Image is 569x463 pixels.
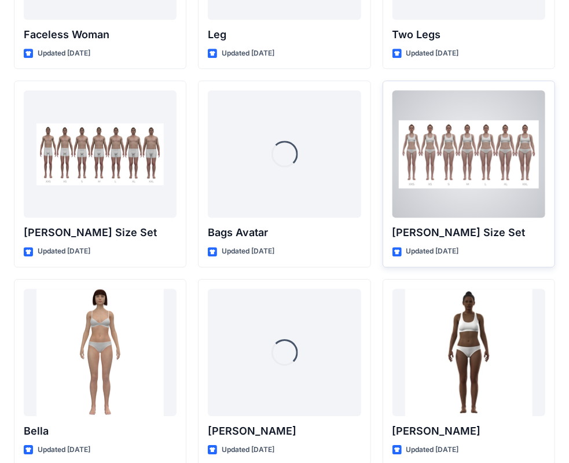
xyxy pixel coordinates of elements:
[38,444,90,456] p: Updated [DATE]
[24,225,177,241] p: [PERSON_NAME] Size Set
[406,245,459,258] p: Updated [DATE]
[24,289,177,416] a: Bella
[24,90,177,218] a: Oliver Size Set
[406,47,459,60] p: Updated [DATE]
[222,444,274,456] p: Updated [DATE]
[38,47,90,60] p: Updated [DATE]
[392,423,545,439] p: [PERSON_NAME]
[222,47,274,60] p: Updated [DATE]
[392,225,545,241] p: [PERSON_NAME] Size Set
[24,27,177,43] p: Faceless Woman
[222,245,274,258] p: Updated [DATE]
[208,27,361,43] p: Leg
[406,444,459,456] p: Updated [DATE]
[208,423,361,439] p: [PERSON_NAME]
[24,423,177,439] p: Bella
[392,27,545,43] p: Two Legs
[208,225,361,241] p: Bags Avatar
[392,289,545,416] a: Gabrielle
[392,90,545,218] a: Olivia Size Set
[38,245,90,258] p: Updated [DATE]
